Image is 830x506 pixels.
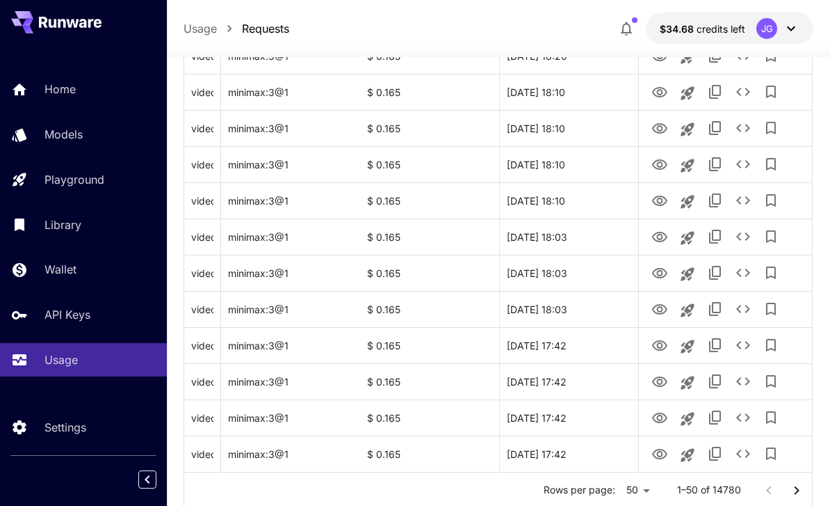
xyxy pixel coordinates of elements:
[646,258,674,287] button: View Video
[757,78,785,106] button: Add to library
[191,436,213,472] div: Click to copy prompt
[499,146,638,182] div: 21 Aug, 2025 18:10
[646,150,674,178] button: View Video
[191,219,213,255] div: Click to copy prompt
[674,260,701,288] button: Launch in playground
[360,327,499,363] div: $ 0.165
[221,291,360,327] div: minimax:3@1
[184,20,289,37] nav: breadcrumb
[191,74,213,110] div: Click to copy prompt
[674,79,701,107] button: Launch in playground
[757,150,785,178] button: Add to library
[191,364,213,400] div: Click to copy prompt
[499,436,638,472] div: 21 Aug, 2025 17:42
[757,440,785,468] button: Add to library
[499,291,638,327] div: 21 Aug, 2025 18:03
[138,471,156,489] button: Collapse sidebar
[221,219,360,255] div: minimax:3@1
[729,367,757,395] button: See details
[783,477,811,505] button: Go to next page
[757,331,785,359] button: Add to library
[674,441,701,469] button: Launch in playground
[646,13,813,45] button: $34.67845JG
[360,182,499,219] div: $ 0.165
[729,404,757,432] button: See details
[701,223,729,251] button: Copy TaskUUID
[44,351,78,368] p: Usage
[757,295,785,323] button: Add to library
[44,216,81,233] p: Library
[674,152,701,180] button: Launch in playground
[221,146,360,182] div: minimax:3@1
[191,111,213,146] div: Click to copy prompt
[499,182,638,219] div: 21 Aug, 2025 18:10
[221,110,360,146] div: minimax:3@1
[499,110,638,146] div: 21 Aug, 2025 18:10
[44,261,76,278] p: Wallet
[191,400,213,436] div: Click to copy prompt
[221,255,360,291] div: minimax:3@1
[701,440,729,468] button: Copy TaskUUID
[729,440,757,468] button: See details
[674,405,701,433] button: Launch in playground
[729,187,757,214] button: See details
[701,187,729,214] button: Copy TaskUUID
[360,363,499,400] div: $ 0.165
[191,255,213,291] div: Click to copy prompt
[701,331,729,359] button: Copy TaskUUID
[499,74,638,110] div: 21 Aug, 2025 18:10
[360,255,499,291] div: $ 0.165
[184,20,217,37] a: Usage
[360,219,499,255] div: $ 0.165
[701,259,729,287] button: Copy TaskUUID
[44,306,90,323] p: API Keys
[360,400,499,436] div: $ 0.165
[674,369,701,397] button: Launch in playground
[729,295,757,323] button: See details
[646,367,674,395] button: View Video
[729,259,757,287] button: See details
[44,419,86,436] p: Settings
[757,223,785,251] button: Add to library
[44,171,104,188] p: Playground
[499,363,638,400] div: 21 Aug, 2025 17:42
[242,20,289,37] a: Requests
[360,74,499,110] div: $ 0.165
[757,114,785,142] button: Add to library
[646,222,674,251] button: View Video
[646,294,674,323] button: View Video
[757,367,785,395] button: Add to library
[757,187,785,214] button: Add to library
[191,292,213,327] div: Click to copy prompt
[646,186,674,214] button: View Video
[149,467,167,492] div: Collapse sidebar
[677,483,741,497] p: 1–50 of 14780
[646,439,674,468] button: View Video
[221,182,360,219] div: minimax:3@1
[621,480,655,500] div: 50
[221,436,360,472] div: minimax:3@1
[674,333,701,361] button: Launch in playground
[674,188,701,216] button: Launch in playground
[544,483,615,497] p: Rows per page:
[44,81,76,97] p: Home
[674,116,701,143] button: Launch in playground
[191,328,213,363] div: Click to copy prompt
[756,18,777,39] div: JG
[221,363,360,400] div: minimax:3@1
[701,404,729,432] button: Copy TaskUUID
[729,78,757,106] button: See details
[646,331,674,359] button: View Video
[221,327,360,363] div: minimax:3@1
[701,78,729,106] button: Copy TaskUUID
[646,77,674,106] button: View Video
[674,224,701,252] button: Launch in playground
[360,291,499,327] div: $ 0.165
[499,255,638,291] div: 21 Aug, 2025 18:03
[646,113,674,142] button: View Video
[674,297,701,324] button: Launch in playground
[44,126,83,143] p: Models
[729,331,757,359] button: See details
